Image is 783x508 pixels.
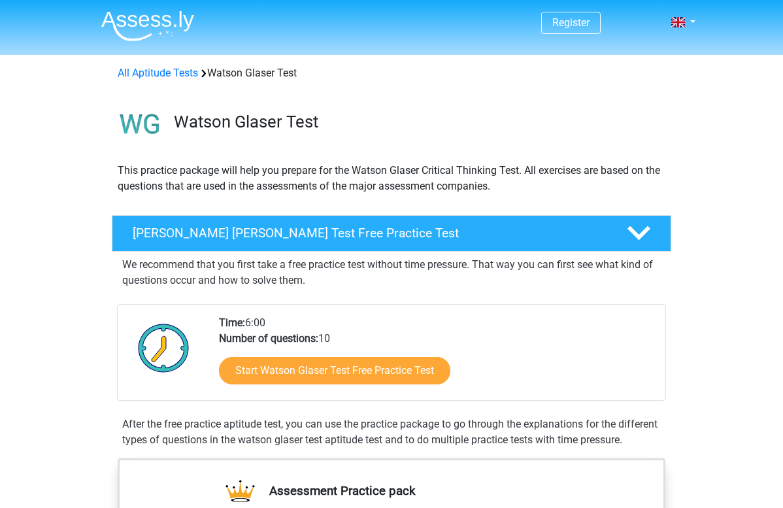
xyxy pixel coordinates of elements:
[133,226,606,241] h4: [PERSON_NAME] [PERSON_NAME] Test Free Practice Test
[552,16,590,29] a: Register
[209,315,665,400] div: 6:00 10
[118,163,665,194] p: This practice package will help you prepare for the Watson Glaser Critical Thinking Test. All exe...
[112,97,168,152] img: watson glaser test
[219,316,245,329] b: Time:
[131,315,197,381] img: Clock
[112,65,671,81] div: Watson Glaser Test
[174,112,661,132] h3: Watson Glaser Test
[107,215,676,252] a: [PERSON_NAME] [PERSON_NAME] Test Free Practice Test
[118,67,198,79] a: All Aptitude Tests
[101,10,194,41] img: Assessly
[219,332,318,345] b: Number of questions:
[219,357,450,384] a: Start Watson Glaser Test Free Practice Test
[117,416,666,448] div: After the free practice aptitude test, you can use the practice package to go through the explana...
[122,257,661,288] p: We recommend that you first take a free practice test without time pressure. That way you can fir...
